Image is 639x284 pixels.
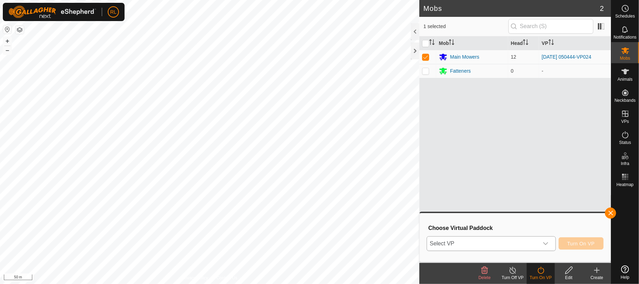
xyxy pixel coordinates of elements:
span: Notifications [614,35,637,39]
div: Turn On VP [527,275,555,281]
a: Help [611,263,639,282]
span: Heatmap [617,183,634,187]
div: dropdown trigger [539,237,553,251]
span: Animals [618,77,633,81]
p-sorticon: Activate to sort [548,40,554,46]
h3: Choose Virtual Paddock [428,225,604,231]
span: 1 selected [424,23,508,30]
div: Fatteners [450,67,471,75]
span: Infra [621,161,629,166]
div: Main Mowers [450,53,479,61]
span: Help [621,275,630,279]
div: Turn Off VP [499,275,527,281]
button: Reset Map [3,25,12,34]
span: Neckbands [614,98,635,103]
p-sorticon: Activate to sort [449,40,454,46]
span: Delete [479,275,491,280]
button: + [3,37,12,45]
span: VPs [621,119,629,124]
img: Gallagher Logo [8,6,96,18]
div: Create [583,275,611,281]
td: - [539,64,611,78]
span: Schedules [615,14,635,18]
span: RL [110,8,117,16]
p-sorticon: Activate to sort [429,40,435,46]
span: Turn On VP [567,241,595,246]
th: Head [508,37,539,50]
span: 12 [511,54,517,60]
a: Privacy Policy [182,275,208,281]
span: 0 [511,68,514,74]
th: Mob [436,37,508,50]
span: Status [619,140,631,145]
input: Search (S) [508,19,593,34]
h2: Mobs [424,4,600,13]
button: – [3,46,12,54]
th: VP [539,37,611,50]
span: 2 [600,3,604,14]
div: Edit [555,275,583,281]
a: [DATE] 050444-VP024 [542,54,591,60]
button: Turn On VP [559,237,604,250]
button: Map Layers [15,26,24,34]
a: Contact Us [217,275,237,281]
p-sorticon: Activate to sort [523,40,528,46]
span: Select VP [427,237,539,251]
span: Mobs [620,56,630,60]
